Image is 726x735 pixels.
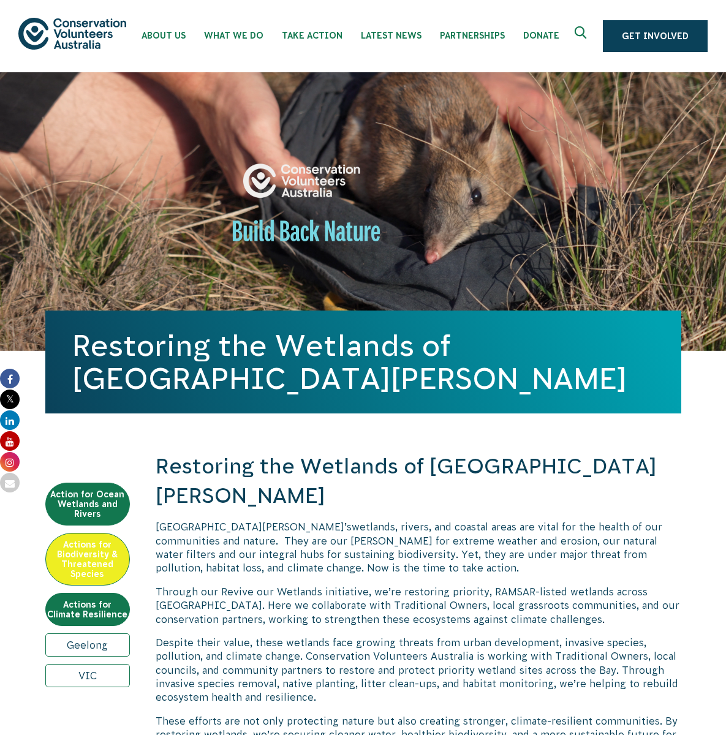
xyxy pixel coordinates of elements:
[361,31,422,40] span: Latest News
[45,593,130,626] a: Actions for Climate Resilience
[72,329,654,395] h1: Restoring the Wetlands of [GEOGRAPHIC_DATA][PERSON_NAME]
[204,31,263,40] span: What We Do
[156,521,352,532] span: [GEOGRAPHIC_DATA][PERSON_NAME]’s
[523,31,559,40] span: Donate
[156,637,678,703] span: Despite their value, these wetlands face growing threats from urban development, invasive species...
[156,586,679,625] span: Through our Revive our Wetlands initiative, we’re restoring priority, RAMSAR-listed wetlands acro...
[156,452,681,510] h2: Restoring the Wetlands of [GEOGRAPHIC_DATA][PERSON_NAME]
[45,533,130,586] a: Actions for Biodiversity & Threatened Species
[603,20,708,52] a: Get Involved
[440,31,505,40] span: Partnerships
[142,31,186,40] span: About Us
[45,664,130,687] a: VIC
[575,26,590,46] span: Expand search box
[282,31,342,40] span: Take Action
[567,21,597,51] button: Expand search box Close search box
[45,483,130,526] a: Action for Ocean Wetlands and Rivers
[18,18,126,49] img: logo.svg
[156,521,662,573] span: wetlands, rivers, and coastal areas are vital for the health of our communities and nature. They ...
[45,633,130,657] a: Geelong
